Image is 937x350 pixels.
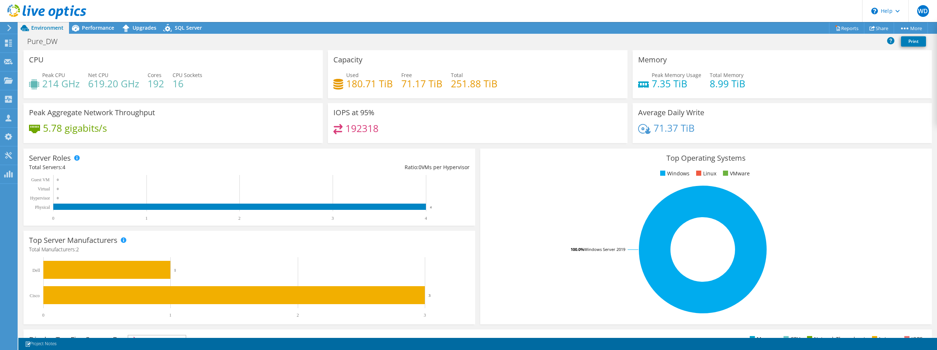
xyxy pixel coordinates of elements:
[249,163,470,171] div: Ratio: VMs per Hypervisor
[486,154,926,162] h3: Top Operating Systems
[31,24,64,31] span: Environment
[148,80,164,88] h4: 192
[297,313,299,318] text: 2
[584,247,625,252] tspan: Windows Server 2019
[451,72,463,79] span: Total
[145,216,148,221] text: 1
[148,72,162,79] span: Cores
[401,80,442,88] h4: 71.17 TiB
[29,154,71,162] h3: Server Roles
[424,313,426,318] text: 3
[805,335,865,343] li: Network Throughput
[333,56,362,64] h3: Capacity
[917,5,929,17] span: WD
[871,8,878,14] svg: \n
[29,109,155,117] h3: Peak Aggregate Network Throughput
[35,205,50,210] text: Physical
[57,178,59,182] text: 0
[29,163,249,171] div: Total Servers:
[652,80,701,88] h4: 7.35 TiB
[829,22,864,34] a: Reports
[346,124,379,132] h4: 192318
[175,24,202,31] span: SQL Server
[638,109,704,117] h3: Average Daily Write
[710,72,744,79] span: Total Memory
[864,22,894,34] a: Share
[902,335,923,343] li: IOPS
[43,124,107,132] h4: 5.78 gigabits/s
[419,164,422,171] span: 0
[57,187,59,191] text: 0
[42,313,44,318] text: 0
[901,36,926,47] a: Print
[174,268,176,272] text: 1
[710,80,745,88] h4: 8.99 TiB
[82,24,114,31] span: Performance
[894,22,928,34] a: More
[42,80,80,88] h4: 214 GHz
[31,177,50,182] text: Guest VM
[88,72,108,79] span: Net CPU
[748,335,777,343] li: Memory
[42,72,65,79] span: Peak CPU
[652,72,701,79] span: Peak Memory Usage
[721,169,750,178] li: VMware
[346,72,359,79] span: Used
[88,80,139,88] h4: 619.20 GHz
[638,56,667,64] h3: Memory
[332,216,334,221] text: 3
[694,169,716,178] li: Linux
[30,196,50,201] text: Hypervisor
[430,205,432,209] text: 4
[333,109,375,117] h3: IOPS at 95%
[571,247,584,252] tspan: 100.0%
[428,293,431,298] text: 3
[133,24,156,31] span: Upgrades
[29,236,117,244] h3: Top Server Manufacturers
[401,72,412,79] span: Free
[29,245,470,254] h4: Total Manufacturers:
[782,335,800,343] li: CPU
[30,293,40,298] text: Cisco
[32,268,40,273] text: Dell
[658,169,690,178] li: Windows
[425,216,427,221] text: 4
[24,37,69,45] h1: Pure_DW
[346,80,393,88] h4: 180.71 TiB
[128,335,186,344] span: IOPS
[654,124,695,132] h4: 71.37 TiB
[20,339,62,349] a: Project Notes
[451,80,498,88] h4: 251.88 TiB
[870,335,898,343] li: Latency
[62,164,65,171] span: 4
[29,56,44,64] h3: CPU
[173,72,202,79] span: CPU Sockets
[173,80,202,88] h4: 16
[38,186,50,192] text: Virtual
[57,196,59,200] text: 0
[169,313,171,318] text: 1
[76,246,79,253] span: 2
[238,216,240,221] text: 2
[52,216,54,221] text: 0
